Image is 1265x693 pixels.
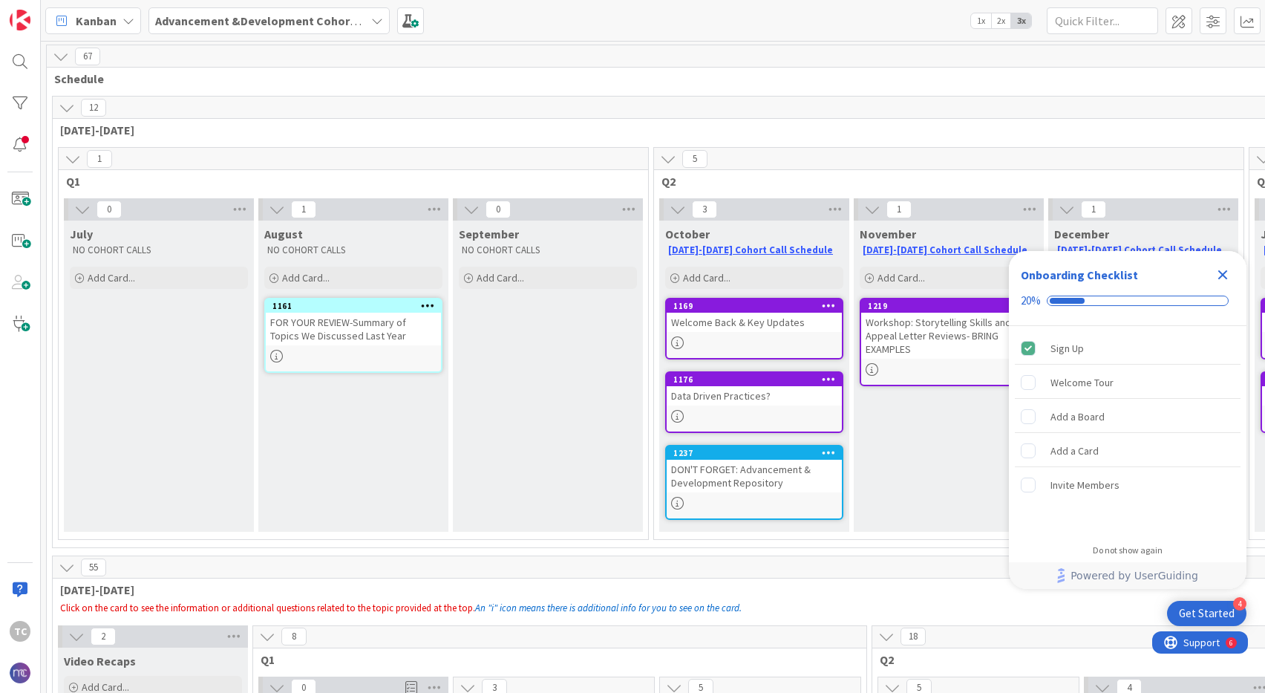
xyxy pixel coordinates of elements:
div: Welcome Back & Key Updates [667,313,842,332]
div: Workshop: Storytelling Skills and Appeal Letter Reviews- BRING EXAMPLES [861,313,1036,359]
div: 1161 [272,301,441,311]
b: Advancement &Development Cohort Calls [155,13,385,28]
a: 1176Data Driven Practices? [665,371,843,433]
span: 12 [81,99,106,117]
span: 1x [971,13,991,28]
div: 1237 [673,448,842,458]
div: Do not show again [1093,544,1163,556]
a: Powered by UserGuiding [1016,562,1239,589]
span: Q2 [661,174,1225,189]
div: Checklist Container [1009,251,1246,589]
span: Kanban [76,12,117,30]
span: 3x [1011,13,1031,28]
div: FOR YOUR REVIEW-Summary of Topics We Discussed Last Year [266,313,441,345]
span: September [459,227,519,241]
a: 1237DON'T FORGET: Advancement & Development Repository [665,445,843,520]
div: Welcome Tour is incomplete. [1015,366,1241,399]
span: 2x [991,13,1011,28]
span: 1 [291,201,316,218]
div: 1161 [266,299,441,313]
p: NO COHORT CALLS [462,244,634,256]
div: Add a Board is incomplete. [1015,400,1241,433]
span: 67 [75,48,100,65]
span: October [665,227,710,241]
span: August [264,227,303,241]
span: July [70,227,93,241]
a: 1169Welcome Back & Key Updates [665,298,843,359]
span: 2 [91,628,116,645]
p: NO COHORT CALLS [73,244,245,256]
div: Sign Up is complete. [1015,332,1241,365]
div: 1176Data Driven Practices? [667,373,842,406]
div: 1219Workshop: Storytelling Skills and Appeal Letter Reviews- BRING EXAMPLES [861,299,1036,359]
a: [DATE]-[DATE] Cohort Call Schedule [863,244,1027,256]
a: 1161FOR YOUR REVIEW-Summary of Topics We Discussed Last Year [264,298,442,373]
div: 1219 [868,301,1036,311]
em: An "i" icon means there is additional info for you to see on the card. [475,602,742,614]
div: Welcome Tour [1050,374,1114,391]
a: [DATE]-[DATE] Cohort Call Schedule [1057,244,1222,256]
div: Add a Card [1050,442,1099,460]
div: Get Started [1179,606,1235,621]
span: Q1 [261,652,848,667]
span: 3 [692,201,717,218]
span: 1 [886,201,912,218]
span: Support [31,2,68,20]
span: Powered by UserGuiding [1070,567,1198,585]
div: Invite Members [1050,476,1119,494]
div: 1176 [673,374,842,385]
span: Q1 [66,174,630,189]
div: Add a Card is incomplete. [1015,435,1241,467]
img: Visit kanbanzone.com [10,10,30,30]
div: 1161FOR YOUR REVIEW-Summary of Topics We Discussed Last Year [266,299,441,345]
div: DON'T FORGET: Advancement & Development Repository [667,460,842,492]
div: Checklist progress: 20% [1021,294,1235,308]
div: 1169 [673,301,842,311]
span: 1 [1081,201,1106,218]
div: Add a Board [1050,408,1105,426]
img: avatar [10,663,30,683]
div: Onboarding Checklist [1021,266,1138,284]
span: Add Card... [88,271,135,284]
span: 1 [87,150,112,168]
div: 20% [1021,294,1041,308]
div: 1169 [667,299,842,313]
div: Close Checklist [1211,263,1235,287]
span: Add Card... [282,271,330,284]
span: Video Recaps [64,654,136,668]
span: Add Card... [877,271,925,284]
span: November [860,227,916,241]
span: 18 [900,628,926,645]
div: Checklist items [1009,326,1246,535]
span: 0 [486,201,511,218]
span: Add Card... [477,271,524,284]
span: 55 [81,559,106,576]
div: Open Get Started checklist, remaining modules: 4 [1167,601,1246,626]
div: Sign Up [1050,339,1084,357]
div: 1219 [861,299,1036,313]
div: 1237DON'T FORGET: Advancement & Development Repository [667,446,842,492]
div: 1169Welcome Back & Key Updates [667,299,842,332]
div: 4 [1233,597,1246,611]
span: 8 [281,628,307,645]
a: 1219Workshop: Storytelling Skills and Appeal Letter Reviews- BRING EXAMPLES [860,298,1038,386]
div: Data Driven Practices? [667,386,842,406]
a: [DATE]-[DATE] Cohort Call Schedule [668,244,833,256]
span: 0 [97,201,122,218]
div: 6 [77,6,81,18]
input: Quick Filter... [1047,7,1158,34]
div: TC [10,621,30,642]
span: December [1054,227,1109,241]
div: 1176 [667,373,842,386]
p: NO COHORT CALLS [267,244,439,256]
span: Add Card... [683,271,730,284]
span: 5 [682,150,707,168]
div: 1237 [667,446,842,460]
div: Footer [1009,562,1246,589]
div: Invite Members is incomplete. [1015,469,1241,501]
span: Click on the card to see the information or additional questions related to the topic provided at... [60,602,475,614]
